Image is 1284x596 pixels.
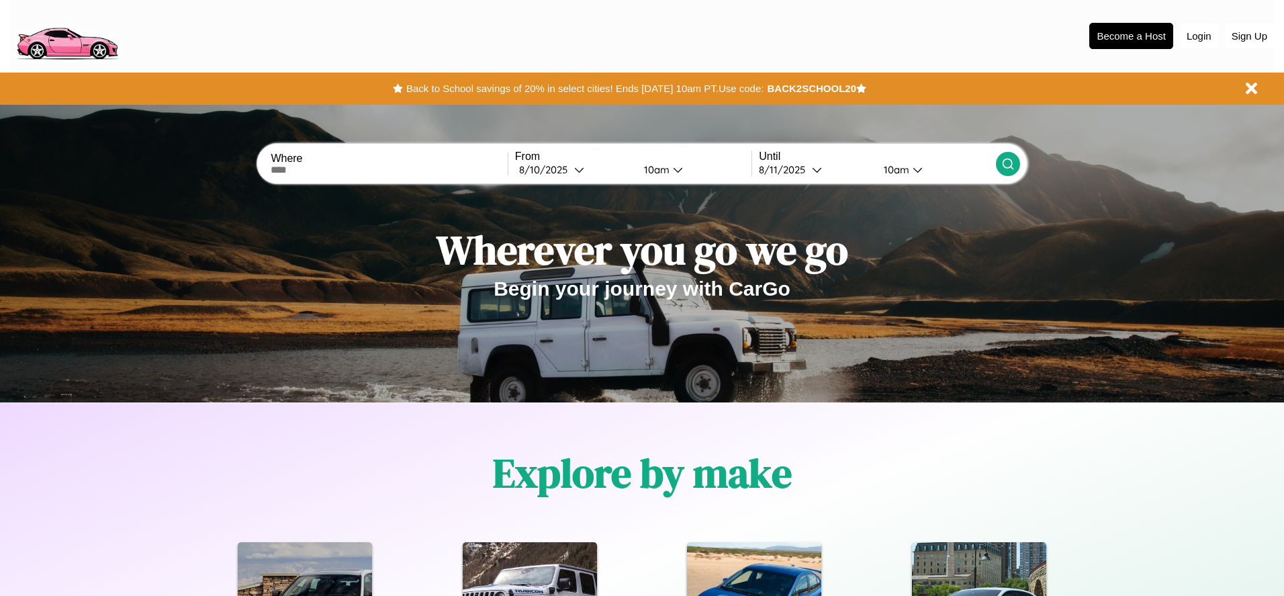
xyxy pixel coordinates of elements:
div: 10am [877,163,913,176]
button: Sign Up [1225,24,1274,48]
button: 8/10/2025 [515,163,633,177]
div: 8 / 11 / 2025 [759,163,812,176]
button: Become a Host [1089,23,1173,49]
img: logo [10,7,124,63]
div: 8 / 10 / 2025 [519,163,574,176]
label: Where [271,153,507,165]
label: Until [759,151,995,163]
label: From [515,151,751,163]
button: Back to School savings of 20% in select cities! Ends [DATE] 10am PT.Use code: [403,79,767,98]
button: 10am [633,163,751,177]
b: BACK2SCHOOL20 [767,83,856,94]
button: Login [1180,24,1218,48]
button: 10am [873,163,995,177]
div: 10am [637,163,673,176]
h1: Explore by make [493,445,792,501]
